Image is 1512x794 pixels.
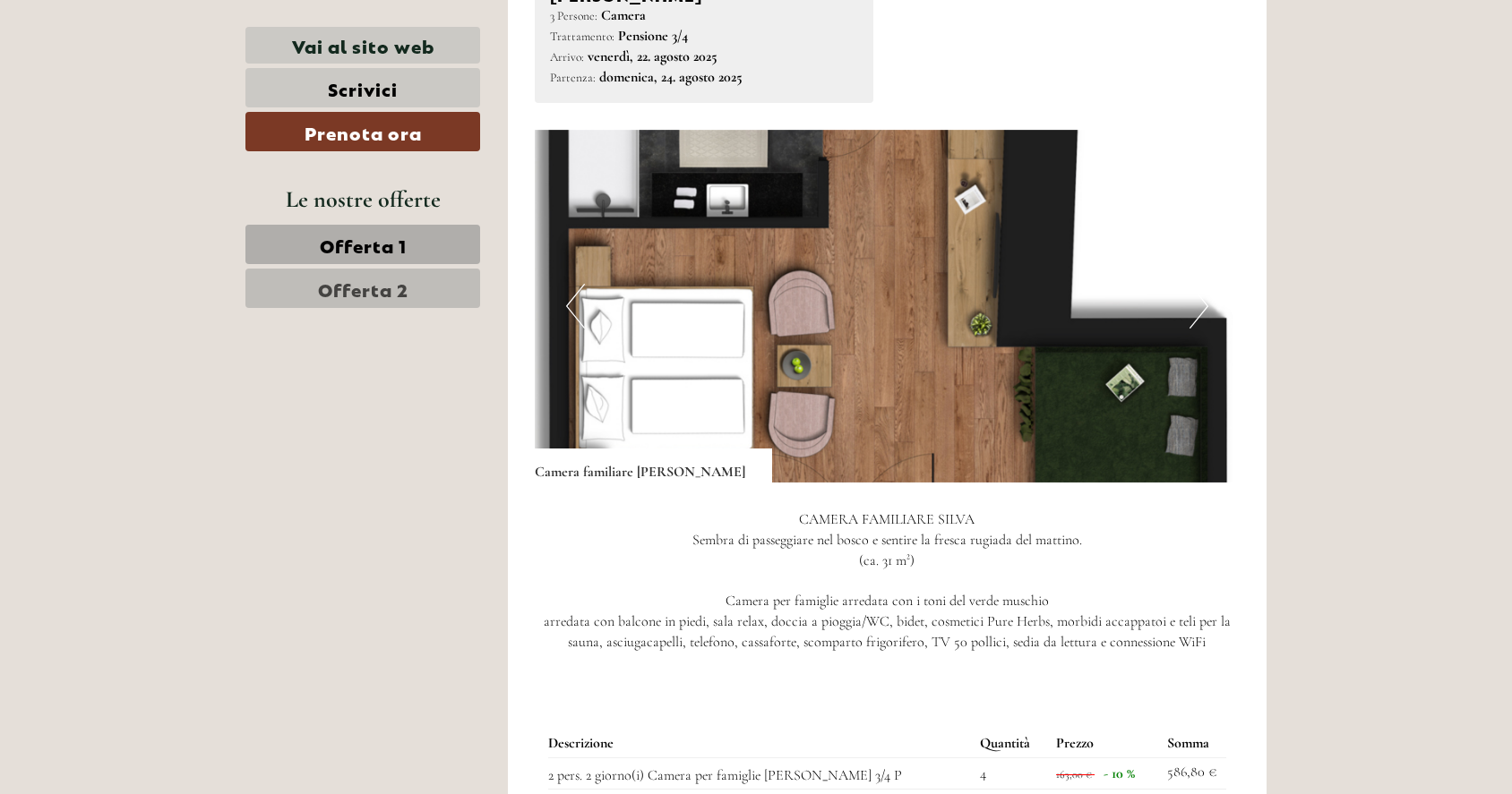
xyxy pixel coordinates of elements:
[535,448,772,482] div: Camera familiare [PERSON_NAME]
[601,6,646,24] b: Camera
[550,70,596,85] small: Partenza:
[245,112,480,151] a: Prenota ora
[566,284,585,329] button: Previous
[1049,730,1160,757] th: Prezzo
[548,757,974,790] td: 2 pers. 2 giorno(i) Camera per famiglie [PERSON_NAME] 3/4 P
[599,68,743,86] b: domenica, 24. agosto 2025
[548,730,974,757] th: Descrizione
[535,509,1241,653] p: CAMERA FAMILIARE SILVA Sembra di passeggiare nel bosco e sentire la fresca rugiada del mattino. (...
[600,464,706,503] button: Invia
[303,13,403,44] div: mercoledì
[1160,730,1226,757] th: Somma
[27,87,239,99] small: 15:44
[588,47,717,65] b: venerdì, 22. agosto 2025
[550,8,597,23] small: 3 Persone:
[1104,764,1135,782] span: - 10 %
[550,49,584,64] small: Arrivo:
[535,130,1241,482] img: image
[245,68,480,107] a: Scrivici
[318,276,408,301] span: Offerta 2
[1160,757,1226,790] td: 586,80 €
[1056,768,1092,781] span: 163,00 €
[550,29,614,44] small: Trattamento:
[973,730,1049,757] th: Quantità
[245,27,480,64] a: Vai al sito web
[245,183,480,216] div: Le nostre offerte
[618,27,688,45] b: Pensione 3/4
[27,52,239,66] div: [GEOGRAPHIC_DATA]
[320,232,407,257] span: Offerta 1
[1190,284,1208,329] button: Next
[973,757,1049,790] td: 4
[13,48,248,103] div: Buon giorno, come possiamo aiutarla?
